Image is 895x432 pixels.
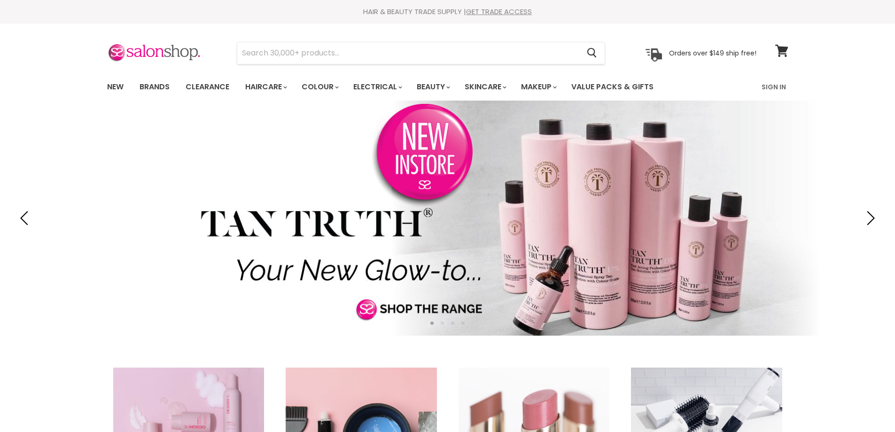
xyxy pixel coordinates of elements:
a: GET TRADE ACCESS [466,7,532,16]
nav: Main [95,73,800,101]
p: Orders over $149 ship free! [669,48,756,57]
div: HAIR & BEAUTY TRADE SUPPLY | [95,7,800,16]
input: Search [237,42,580,64]
li: Page dot 4 [461,322,465,325]
a: Value Packs & Gifts [564,77,661,97]
a: Sign In [756,77,792,97]
a: Clearance [179,77,236,97]
a: Electrical [346,77,408,97]
a: Haircare [238,77,293,97]
a: Skincare [458,77,512,97]
a: New [100,77,131,97]
a: Brands [132,77,177,97]
a: Colour [295,77,344,97]
button: Search [580,42,605,64]
ul: Main menu [100,73,708,101]
button: Next [860,209,879,228]
a: Beauty [410,77,456,97]
button: Previous [16,209,35,228]
li: Page dot 3 [451,322,454,325]
a: Makeup [514,77,562,97]
li: Page dot 2 [441,322,444,325]
li: Page dot 1 [430,322,434,325]
form: Product [237,42,605,64]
